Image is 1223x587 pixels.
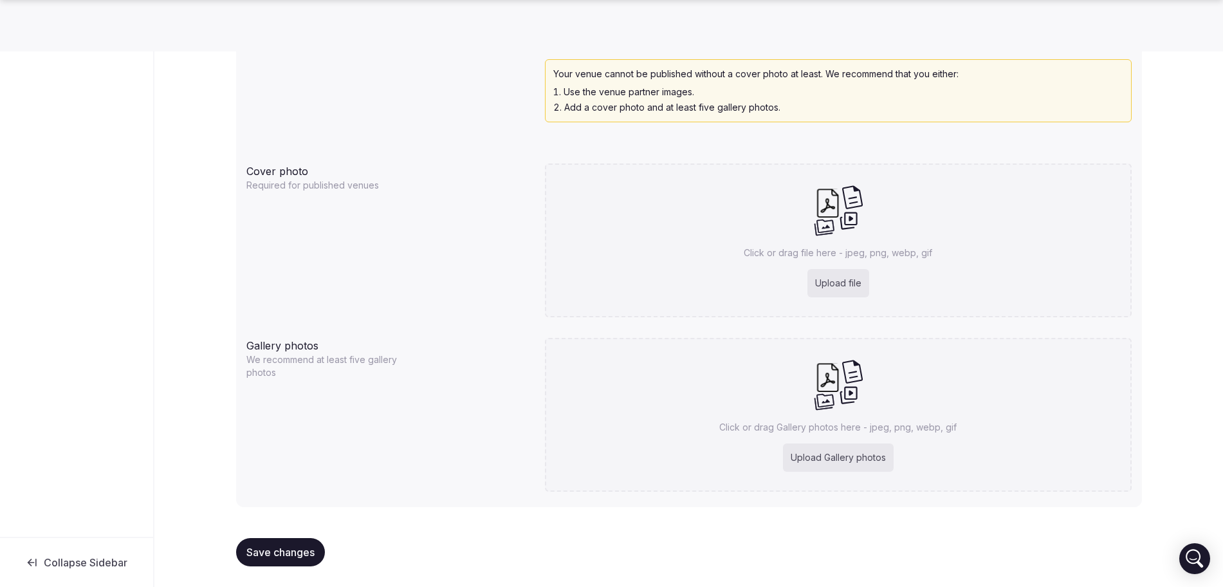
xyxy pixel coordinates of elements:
div: Cover photo [246,158,535,179]
li: Use the venue partner images. [553,86,1123,98]
div: Gallery photos [246,333,535,353]
div: Open Intercom Messenger [1179,543,1210,574]
button: Collapse Sidebar [10,548,143,577]
div: Upload Gallery photos [783,443,894,472]
span: Collapse Sidebar [44,556,127,569]
span: Save changes [246,546,315,559]
p: Click or drag Gallery photos here - jpeg, png, webp, gif [719,421,957,434]
p: Your venue cannot be published without a cover photo at least. We recommend that you either: [553,68,1123,80]
button: Save changes [236,538,325,566]
li: Add a cover photo and at least five gallery photos. [553,101,1123,114]
p: Click or drag file here - jpeg, png, webp, gif [744,247,932,259]
p: Required for published venues [246,179,411,192]
div: Upload file [807,269,869,297]
p: We recommend at least five gallery photos [246,353,411,379]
